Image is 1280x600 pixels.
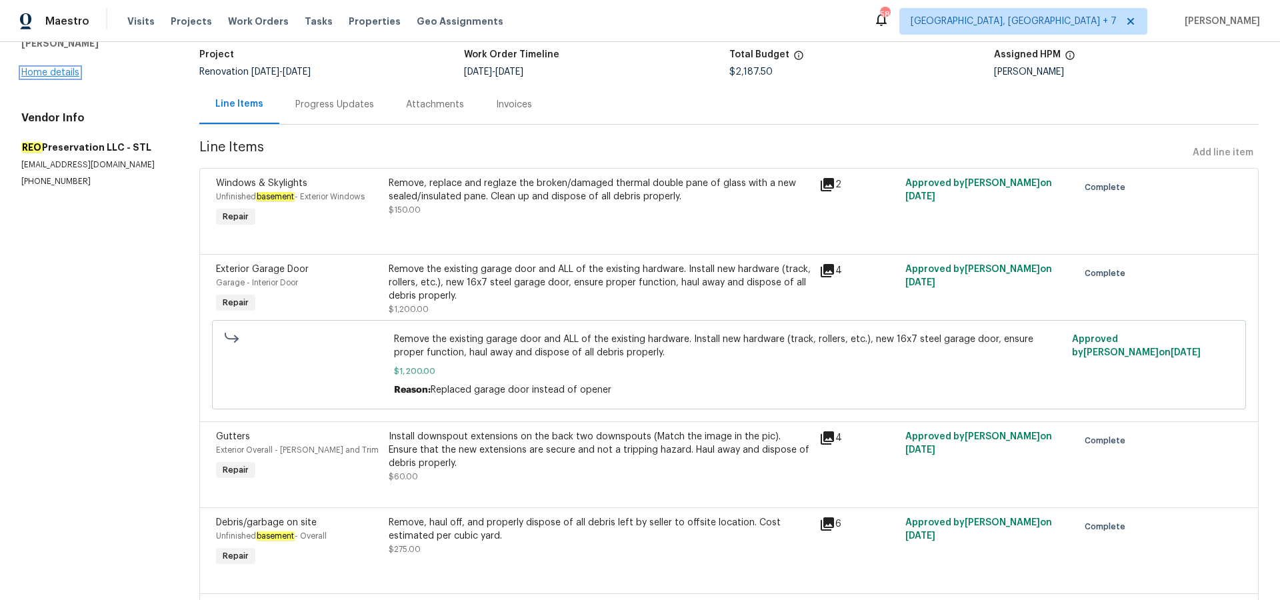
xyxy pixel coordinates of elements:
div: 6 [819,516,897,532]
span: Approved by [PERSON_NAME] on [1072,335,1201,357]
span: [DATE] [283,67,311,77]
span: [DATE] [905,445,935,455]
span: - [464,67,523,77]
p: [EMAIL_ADDRESS][DOMAIN_NAME] [21,159,167,171]
span: [DATE] [1171,348,1201,357]
span: Approved by [PERSON_NAME] on [905,179,1052,201]
div: 2 [819,177,897,193]
span: Repair [217,210,254,223]
a: Home details [21,68,79,77]
div: Remove the existing garage door and ALL of the existing hardware. Install new hardware (track, ro... [389,263,811,303]
div: Line Items [215,97,263,111]
span: Debris/garbage on site [216,518,317,527]
span: Replaced garage door instead of opener [431,385,611,395]
span: Tasks [305,17,333,26]
div: Remove, replace and reglaze the broken/damaged thermal double pane of glass with a new sealed/ins... [389,177,811,203]
span: [DATE] [495,67,523,77]
span: Visits [127,15,155,28]
span: $2,187.50 [729,67,773,77]
span: $1,200.00 [389,305,429,313]
span: Repair [217,463,254,477]
span: Repair [217,549,254,563]
span: Projects [171,15,212,28]
span: [PERSON_NAME] [1179,15,1260,28]
span: [DATE] [251,67,279,77]
span: Geo Assignments [417,15,503,28]
span: Unfinished - Overall [216,532,327,540]
span: Complete [1085,181,1131,194]
span: Exterior Garage Door [216,265,309,274]
span: Properties [349,15,401,28]
span: Approved by [PERSON_NAME] on [905,432,1052,455]
span: Maestro [45,15,89,28]
div: Progress Updates [295,98,374,111]
span: [GEOGRAPHIC_DATA], [GEOGRAPHIC_DATA] + 7 [911,15,1117,28]
span: Complete [1085,434,1131,447]
span: Renovation [199,67,311,77]
span: Unfinished - Exterior Windows [216,193,365,201]
span: Repair [217,296,254,309]
div: Attachments [406,98,464,111]
span: [DATE] [905,531,935,541]
span: Gutters [216,432,250,441]
em: basement [256,531,295,541]
div: Invoices [496,98,532,111]
span: Exterior Overall - [PERSON_NAME] and Trim [216,446,379,454]
h5: Work Order Timeline [464,50,559,59]
span: $60.00 [389,473,418,481]
h5: Total Budget [729,50,789,59]
h4: Vendor Info [21,111,167,125]
span: The hpm assigned to this work order. [1065,50,1075,67]
span: Complete [1085,267,1131,280]
span: Reason: [394,385,431,395]
span: $275.00 [389,545,421,553]
div: 58 [880,8,889,21]
p: [PHONE_NUMBER] [21,176,167,187]
span: The total cost of line items that have been proposed by Opendoor. This sum includes line items th... [793,50,804,67]
div: Remove, haul off, and properly dispose of all debris left by seller to offsite location. Cost est... [389,516,811,543]
em: REO [21,142,42,153]
span: [DATE] [464,67,492,77]
span: $150.00 [389,206,421,214]
div: 4 [819,263,897,279]
span: Work Orders [228,15,289,28]
span: Remove the existing garage door and ALL of the existing hardware. Install new hardware (track, ro... [394,333,1064,359]
span: [DATE] [905,192,935,201]
span: Approved by [PERSON_NAME] on [905,518,1052,541]
span: - [251,67,311,77]
span: $1,200.00 [394,365,1064,378]
h5: Project [199,50,234,59]
div: 4 [819,430,897,446]
span: Line Items [199,141,1187,165]
span: Windows & Skylights [216,179,307,188]
div: Install downspout extensions on the back two downspouts (Match the image in the pic). Ensure that... [389,430,811,470]
h5: Assigned HPM [994,50,1061,59]
h5: Preservation LLC - STL [21,141,167,154]
span: Approved by [PERSON_NAME] on [905,265,1052,287]
span: Garage - Interior Door [216,279,298,287]
div: [PERSON_NAME] [994,67,1259,77]
span: Complete [1085,520,1131,533]
span: [DATE] [905,278,935,287]
em: basement [256,192,295,201]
